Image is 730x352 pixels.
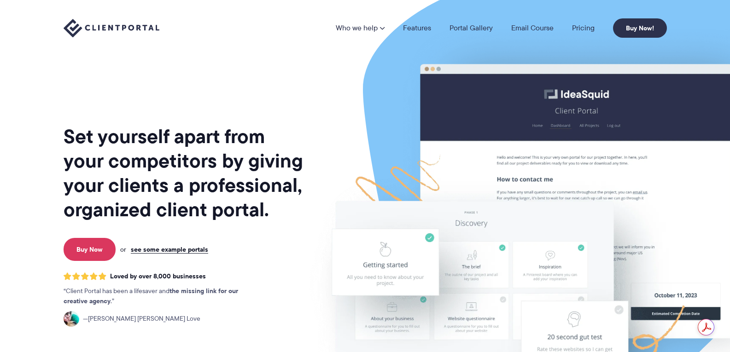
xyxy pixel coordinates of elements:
[120,245,126,254] span: or
[572,24,595,32] a: Pricing
[403,24,431,32] a: Features
[131,245,208,254] a: see some example portals
[336,24,385,32] a: Who we help
[450,24,493,32] a: Portal Gallery
[83,314,200,324] span: [PERSON_NAME] [PERSON_NAME] Love
[613,18,667,38] a: Buy Now!
[64,238,116,261] a: Buy Now
[511,24,554,32] a: Email Course
[110,272,206,280] span: Loved by over 8,000 businesses
[64,124,305,222] h1: Set yourself apart from your competitors by giving your clients a professional, organized client ...
[64,286,238,306] strong: the missing link for our creative agency
[64,286,257,306] p: Client Portal has been a lifesaver and .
